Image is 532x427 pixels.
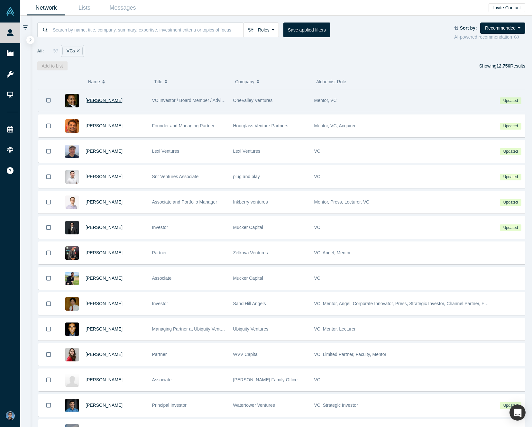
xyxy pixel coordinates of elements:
[39,343,59,366] button: Bookmark
[480,23,525,34] button: Recommended
[500,174,521,180] span: Updated
[152,377,172,382] span: Associate
[314,352,387,357] span: VC, Limited Partner, Faculty, Mentor
[86,326,123,332] a: [PERSON_NAME]
[65,297,79,311] img: Ning Sung's Profile Image
[152,98,228,103] span: VC Investor / Board Member / Advisor
[316,79,346,84] span: Alchemist Role
[65,246,79,260] img: Jay Levy's Profile Image
[233,98,273,103] span: OneValley Ventures
[152,276,172,281] span: Associate
[39,115,59,137] button: Bookmark
[489,3,525,12] button: Invite Contact
[314,98,337,103] span: Mentor, VC
[37,48,44,54] span: All:
[314,403,358,408] span: VC, Strategic Investor
[39,293,59,315] button: Bookmark
[39,140,59,162] button: Bookmark
[65,119,79,133] img: Ravi Subramanian's Profile Image
[6,7,15,16] img: Alchemist Vault Logo
[314,250,351,255] span: VC, Angel, Mentor
[314,377,320,382] span: VC
[52,22,243,37] input: Search by name, title, company, summary, expertise, investment criteria or topics of focus
[37,61,68,70] button: Add to List
[39,216,59,239] button: Bookmark
[86,250,123,255] a: [PERSON_NAME]
[65,221,79,234] img: Jerry Chen's Profile Image
[86,352,123,357] span: [PERSON_NAME]
[39,369,59,391] button: Bookmark
[88,75,147,88] button: Name
[27,0,65,15] a: Network
[314,326,356,332] span: VC, Mentor, Lecturer
[496,63,525,68] span: Results
[65,0,104,15] a: Lists
[86,149,123,154] a: [PERSON_NAME]
[233,352,259,357] span: WVV Capital
[86,276,123,281] a: [PERSON_NAME]
[152,403,187,408] span: Principal Investor
[39,242,59,264] button: Bookmark
[235,75,309,88] button: Company
[65,348,79,361] img: Danielle D'Agostaro's Profile Image
[454,34,525,41] div: AI-powered recommendation
[152,352,167,357] span: Partner
[86,174,123,179] a: [PERSON_NAME]
[233,199,268,204] span: Inkberry ventures
[39,394,59,416] button: Bookmark
[233,403,275,408] span: Watertower Ventures
[314,276,320,281] span: VC
[152,225,168,230] span: Investor
[86,199,123,204] a: [PERSON_NAME]
[154,75,162,88] span: Title
[39,89,59,112] button: Bookmark
[154,75,228,88] button: Title
[233,377,298,382] span: [PERSON_NAME] Family Office
[235,75,254,88] span: Company
[233,276,263,281] span: Mucker Capital
[233,326,269,332] span: Ubiquity Ventures
[86,98,123,103] a: [PERSON_NAME]
[65,94,79,107] img: Juan Scarlett's Profile Image
[233,250,268,255] span: Zelkova Ventures
[86,123,123,128] a: [PERSON_NAME]
[39,166,59,188] button: Bookmark
[460,25,477,31] strong: Sort by:
[233,225,263,230] span: Mucker Capital
[88,75,100,88] span: Name
[152,199,217,204] span: Associate and Portfolio Manager
[152,174,199,179] span: Snr Ventures Associate
[233,174,260,179] span: plug and play
[496,63,510,68] strong: 12,756
[152,326,229,332] span: Managing Partner at Ubiquity Ventures
[75,47,80,55] button: Remove Filter
[500,199,521,206] span: Updated
[65,170,79,184] img: Roberto Sampietro's Profile Image
[62,47,83,55] div: VCs
[65,195,79,209] img: Cyril Shtabtsovsky's Profile Image
[104,0,142,15] a: Messages
[233,123,289,128] span: Hourglass Venture Partners
[500,97,521,104] span: Updated
[314,174,320,179] span: VC
[65,373,79,387] img: Aishwarya Nallapillai's Profile Image
[500,148,521,155] span: Updated
[314,301,528,306] span: VC, Mentor, Angel, Corporate Innovator, Press, Strategic Investor, Channel Partner, Freelancer / ...
[65,399,79,412] img: Idan Levy's Profile Image
[39,191,59,213] button: Bookmark
[233,301,266,306] span: Sand Hill Angels
[314,123,356,128] span: Mentor, VC, Acquirer
[152,149,179,154] span: Lexi Ventures
[479,61,525,70] div: Showing
[86,301,123,306] a: [PERSON_NAME]
[65,272,79,285] img: Will Baizer's Profile Image
[86,225,123,230] a: [PERSON_NAME]
[500,402,521,409] span: Updated
[86,403,123,408] a: [PERSON_NAME]
[86,377,123,382] span: [PERSON_NAME]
